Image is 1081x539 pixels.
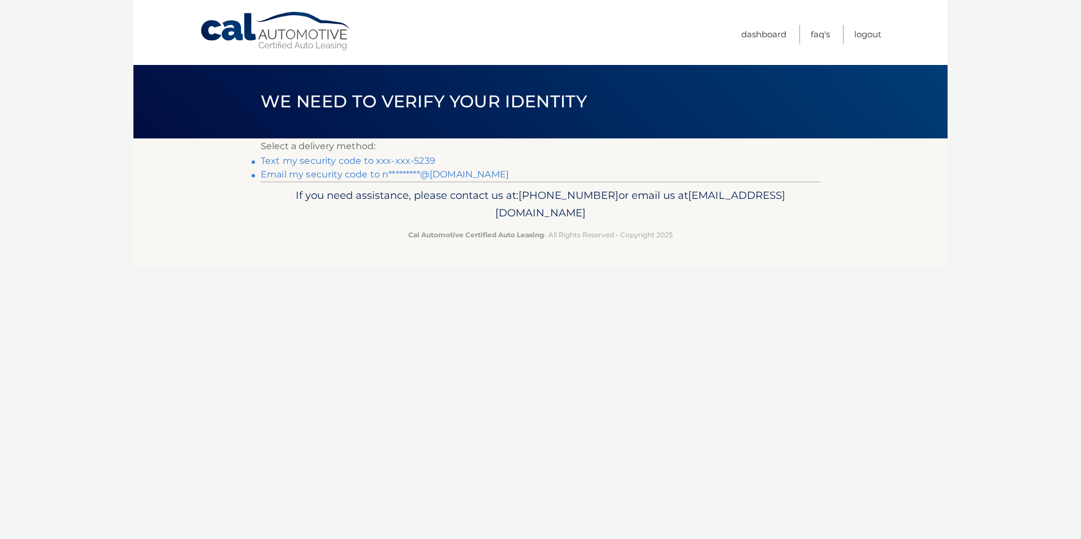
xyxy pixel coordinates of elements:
[261,155,435,166] a: Text my security code to xxx-xxx-5239
[268,186,813,223] p: If you need assistance, please contact us at: or email us at
[408,231,544,239] strong: Cal Automotive Certified Auto Leasing
[261,91,587,112] span: We need to verify your identity
[200,11,352,51] a: Cal Automotive
[261,138,820,154] p: Select a delivery method:
[261,169,509,180] a: Email my security code to n*********@[DOMAIN_NAME]
[518,189,619,202] span: [PHONE_NUMBER]
[741,25,786,44] a: Dashboard
[854,25,881,44] a: Logout
[268,229,813,241] p: - All Rights Reserved - Copyright 2025
[811,25,830,44] a: FAQ's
